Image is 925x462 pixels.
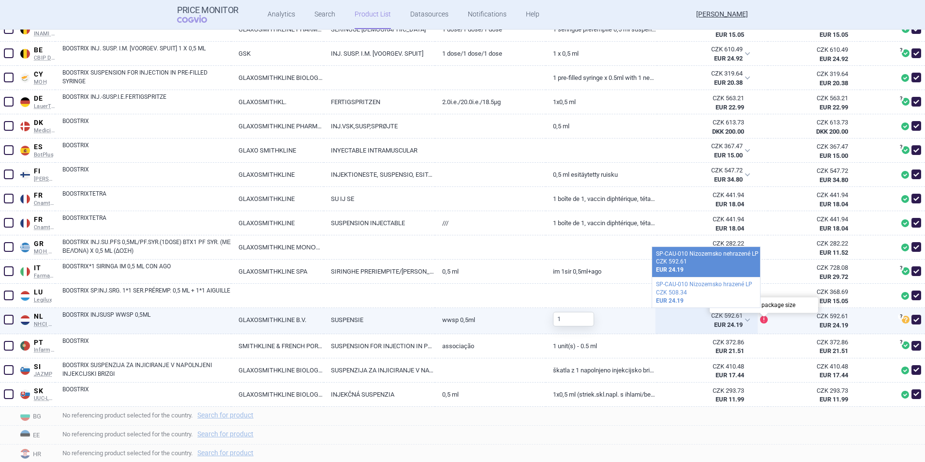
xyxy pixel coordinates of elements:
strong: EUR 24.19 [656,297,684,304]
div: CZK 441.94 [664,191,744,200]
span: ? [898,47,904,53]
div: CZK 441.94 [664,215,744,224]
a: LULULegilux [17,286,55,303]
a: GLAXOSMITHKLINE SPA [231,260,324,283]
div: CZK 367.47 [775,142,848,151]
a: CZK 592.61EUR 24.19 [768,308,860,333]
abbr: SP-CAU-010 Belgie hrazené LP [664,21,744,39]
span: JAZMP [34,371,55,378]
a: CZK 368.69EUR 15.05 [768,284,860,309]
a: CZK 728.08EUR 29.72 [768,260,860,285]
a: GLAXOSMITHKLINE [231,211,324,235]
span: MOH PS [34,248,55,255]
div: CZK 410.48 [775,362,848,371]
span: ? [898,339,904,345]
strong: EUR 15.05 [820,31,848,38]
abbr: SP-CAU-010 Slovensko [664,386,744,404]
img: Finland [20,170,30,180]
div: CZK 372.86 [664,338,744,347]
span: BotPlus [34,152,55,158]
span: Cnamts CIP [34,200,55,207]
div: CZK 610.49EUR 24.92 [657,42,756,66]
span: BG [17,409,55,422]
div: CZK 547.72 [775,167,848,175]
strong: EUR 11.52 [820,249,848,256]
a: NLNLNHCI Medicijnkosten [17,310,55,327]
img: Italy [20,267,30,277]
a: /// [435,211,546,235]
a: 0,5 ml [546,114,656,138]
a: BOOSTRIX [62,117,231,134]
div: CZK 368.69 [775,288,848,296]
a: SERINGUE [DEMOGRAPHIC_DATA] [324,17,434,41]
a: BOOSTRIXTETRA [62,189,231,207]
div: CZK 282.22 [775,239,848,248]
div: Single unit package size [710,297,818,313]
img: Cyprus [20,73,30,83]
span: UUC-LP B [34,395,55,402]
strong: EUR 20.38 [820,79,848,87]
span: Medicinpriser [34,127,55,134]
strong: EUR 17.44 [820,371,848,379]
a: BOOSTRIX [62,141,231,158]
a: SUSPENSIE [324,308,434,332]
img: France [20,218,30,228]
a: IM 1SIR 0,5ML+AGO [546,260,656,283]
div: CZK 563.21 [664,94,744,103]
a: SMITHKLINE & FRENCH PORTUGUESA - PRODUTOS FARMACÊUTICOS, LDA. [231,334,324,358]
span: LU [34,288,55,297]
span: BE [34,46,55,55]
img: Greece [20,243,30,252]
span: FR [34,191,55,200]
a: 1 dose/1 dose/1 dose [435,17,546,41]
a: ITITFarmadati [17,262,55,279]
div: CZK 592.61 [775,312,848,321]
span: Cnamts CIP [34,224,55,231]
a: ESESBotPlus [17,141,55,158]
span: GR [34,240,55,248]
a: GLAXOSMITHKLINE BIOLOGICALS S.A. [231,358,324,382]
a: SUSPENSION INJECTABLE [324,211,434,235]
span: MOH [34,79,55,86]
a: INJEKČNÁ SUSPENZIA [324,383,434,406]
a: CZK 372.86EUR 21.51 [768,334,860,359]
img: Bulgaria [20,411,30,421]
div: SP-CAU-010 Nizozemsko hrazené LP [656,280,756,289]
a: BOOSTRIX INJ.-SUSP.I.E.FERTIGSPRITZE [62,92,231,110]
a: 1X0,5 ml [546,90,656,114]
span: Legilux [34,297,55,304]
span: Infarmed Infomed [34,347,55,354]
img: Slovakia [20,389,30,399]
span: SK [34,387,55,396]
img: Croatia [20,449,30,459]
div: CZK 441.94 [775,215,848,224]
a: SKSKUUC-LP B [17,385,55,402]
a: CZK 610.49EUR 24.92 [768,42,860,67]
strong: EUR 34.80 [714,176,743,183]
span: No referencing product selected for the country. [62,447,925,459]
div: CZK 319.64 [664,69,743,78]
a: 1 BOÎTE DE 1, VACCIN DIPHTÉRIQUE, TÉTANIQUE, COQUELUCHEUX (ACELLULAIRE, MULTICOMPOSÉ) ET POLIOMYÉ... [546,211,656,235]
strong: EUR 22.99 [716,104,744,111]
a: Search for product [197,449,254,456]
img: Portugal [20,341,30,351]
span: INAMI RPS [34,31,55,37]
strong: DKK 200.00 [816,128,848,135]
div: CZK 293.73 [775,386,848,395]
a: BEBECBIP DCI [17,44,55,61]
span: NHCI Medicijnkosten [34,321,55,328]
a: CZK 563.21EUR 22.99 [768,90,860,115]
a: 0,5 ml [435,383,546,406]
span: No referencing product selected for the country. [62,428,925,440]
abbr: SP-CAU-010 Dánsko [664,118,744,136]
a: GLAXOSMITHKLINE PHARMA A/S [231,114,324,138]
span: FR [34,216,55,224]
strong: EUR 11.99 [820,396,848,403]
div: CZK 367.47EUR 15.00 [657,139,756,163]
div: CZK 592.61 [664,311,743,320]
a: 0,5 ml esitäytetty ruisku [546,163,656,186]
strong: EUR 24.19 [714,321,743,328]
strong: EUR 21.51 [820,347,848,354]
img: Germany [20,97,30,107]
a: CZK 319.64EUR 20.38 [768,66,860,91]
